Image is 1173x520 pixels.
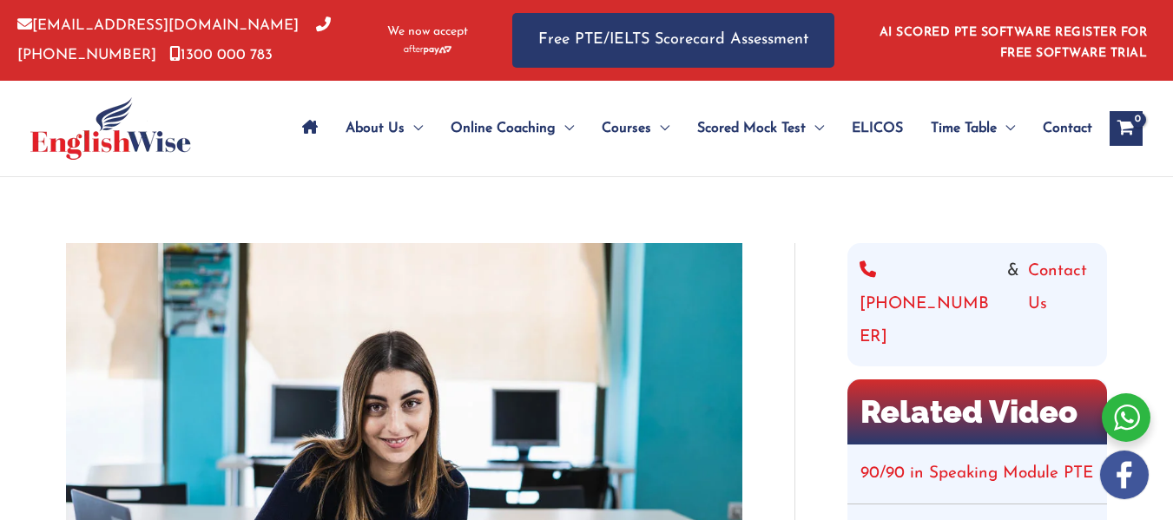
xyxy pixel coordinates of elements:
span: Courses [602,98,651,159]
span: Menu Toggle [651,98,669,159]
a: About UsMenu Toggle [332,98,437,159]
span: Online Coaching [451,98,556,159]
img: Afterpay-Logo [404,45,451,55]
a: AI SCORED PTE SOFTWARE REGISTER FOR FREE SOFTWARE TRIAL [880,26,1148,60]
div: & [860,255,1095,354]
span: Contact [1043,98,1092,159]
a: [PHONE_NUMBER] [17,18,331,62]
a: 90/90 in Speaking Module PTE [860,465,1093,482]
a: Scored Mock TestMenu Toggle [683,98,838,159]
span: Menu Toggle [556,98,574,159]
a: Free PTE/IELTS Scorecard Assessment [512,13,834,68]
aside: Header Widget 1 [869,12,1156,69]
a: Contact Us [1028,255,1095,354]
span: Time Table [931,98,997,159]
a: Online CoachingMenu Toggle [437,98,588,159]
span: Scored Mock Test [697,98,806,159]
a: [EMAIL_ADDRESS][DOMAIN_NAME] [17,18,299,33]
span: ELICOS [852,98,903,159]
span: About Us [346,98,405,159]
nav: Site Navigation: Main Menu [288,98,1092,159]
a: Contact [1029,98,1092,159]
span: Menu Toggle [997,98,1015,159]
h2: Related Video [847,379,1107,444]
a: [PHONE_NUMBER] [860,255,998,354]
span: Menu Toggle [405,98,423,159]
img: white-facebook.png [1100,451,1149,499]
a: 1300 000 783 [169,48,273,63]
a: Time TableMenu Toggle [917,98,1029,159]
a: View Shopping Cart, empty [1110,111,1143,146]
span: We now accept [387,23,468,41]
span: Menu Toggle [806,98,824,159]
a: CoursesMenu Toggle [588,98,683,159]
img: cropped-ew-logo [30,97,191,160]
a: ELICOS [838,98,917,159]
